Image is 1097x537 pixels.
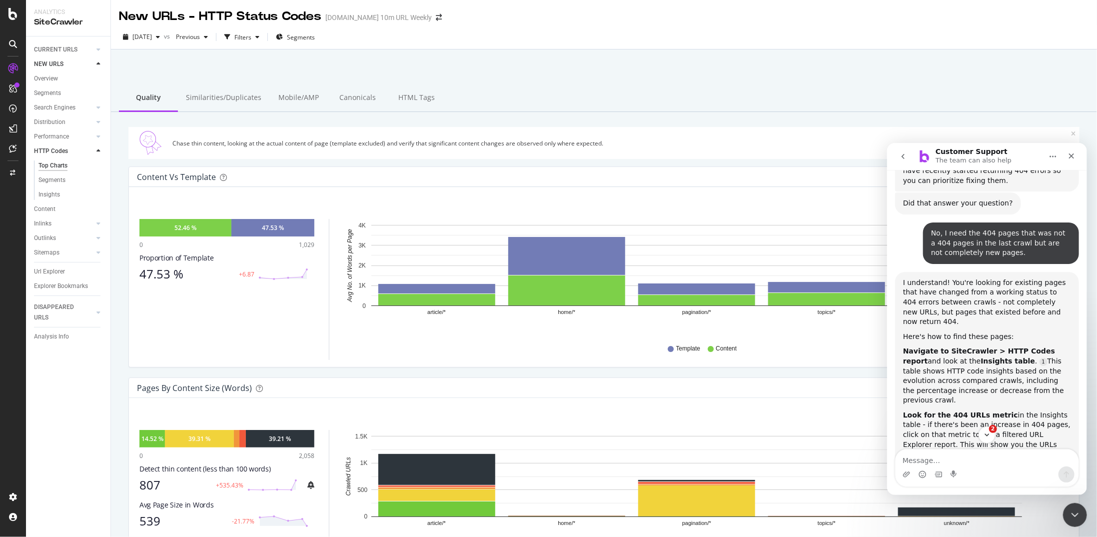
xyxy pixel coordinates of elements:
b: Navigate to SiteCrawler > HTTP Codes report [16,204,168,222]
img: Quality [132,131,168,155]
a: Url Explorer [34,266,103,277]
div: Url Explorer [34,266,65,277]
a: Segments [34,88,103,98]
span: Segments [287,33,315,41]
text: 500 [357,486,367,493]
text: home/* [558,520,576,526]
div: arrow-right-arrow-left [436,14,442,21]
div: Chase thin content, looking at the actual content of page (template excluded) and verify that sig... [172,139,1071,147]
text: article/* [427,520,446,526]
a: Sitemaps [34,247,93,258]
svg: A chart. [341,219,1065,335]
a: NEW URLS [34,59,93,69]
div: Top Charts [38,160,67,171]
b: Look for the 404 URLs metric [16,268,131,276]
text: home/* [558,309,576,315]
button: Send a message… [171,323,187,339]
b: Insights table [94,214,148,222]
div: 39.31 % [188,434,210,443]
div: Quality [119,84,178,112]
div: NEW URLS [34,59,63,69]
text: 4K [358,222,366,229]
a: Content [34,204,103,214]
textarea: Message… [8,306,191,323]
text: pagination/* [682,520,712,526]
iframe: Intercom live chat [887,143,1087,495]
a: Performance [34,131,93,142]
div: Mobile/AMP [269,84,328,112]
text: 2K [358,262,366,269]
div: Overview [34,73,58,84]
text: Crawled URLs [345,457,352,496]
div: 14.52 % [141,434,163,443]
div: Search Engines [34,102,75,113]
a: Overview [34,73,103,84]
a: Search Engines [34,102,93,113]
button: Gif picker [47,327,55,335]
button: Filters [220,29,263,45]
div: 539 [139,514,226,528]
div: Canonicals [328,84,387,112]
div: 0 [139,240,143,249]
div: Content vs Template [137,172,216,182]
text: 1.5K [355,433,368,440]
div: Detect thin content (less than 100 words) [139,464,314,474]
div: +535.43% [216,481,243,489]
div: CURRENT URLS [34,44,77,55]
div: Pages by Content Size (Words) [137,383,252,393]
div: 807 [139,478,210,492]
div: Content [34,204,55,214]
div: [DOMAIN_NAME] 10m URL Weekly [325,12,432,22]
div: 47.53 % [139,267,233,281]
div: Similarities/Duplicates [178,84,269,112]
div: Sitemaps [34,247,59,258]
a: Insights [38,189,103,200]
text: 0 [364,513,368,520]
div: -21.77% [232,517,254,525]
div: bell-plus [307,481,314,489]
div: Customer Support says… [8,129,192,447]
span: Previous [172,32,200,41]
text: topics/* [818,520,836,526]
div: +6.87 [239,270,254,278]
div: Avg Page Size in Words [139,500,314,510]
a: Outlinks [34,233,93,243]
text: pagination/* [682,309,712,315]
div: SiteCrawler [34,16,102,28]
div: 1,029 [299,240,314,249]
div: Analytics [34,8,102,16]
div: Segments [38,175,65,185]
button: Start recording [63,327,71,335]
div: HTTP Codes [34,146,68,156]
text: 1K [360,460,368,467]
text: Avg No. of Words per Page [346,229,353,302]
a: CURRENT URLS [34,44,93,55]
div: Filters [234,33,251,41]
span: vs [164,32,172,40]
text: article/* [427,309,446,315]
div: Performance [34,131,69,142]
button: Segments [272,29,319,45]
button: Previous [172,29,212,45]
span: 2025 Oct. 8th [132,32,152,41]
div: I understand! You're looking for existing pages that have changed from a working status to 404 er... [8,129,192,446]
div: Explorer Bookmarks [34,281,88,291]
div: 39.21 % [269,434,291,443]
a: DISAPPEARED URLS [34,302,93,323]
a: Top Charts [38,160,103,171]
div: 52.46 % [174,223,196,232]
div: Proportion of Template [139,253,314,263]
div: I understand! You're looking for existing pages that have changed from a working status to 404 er... [16,135,184,184]
button: [DATE] [119,29,164,45]
text: 0 [362,302,366,309]
div: Segments [34,88,61,98]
